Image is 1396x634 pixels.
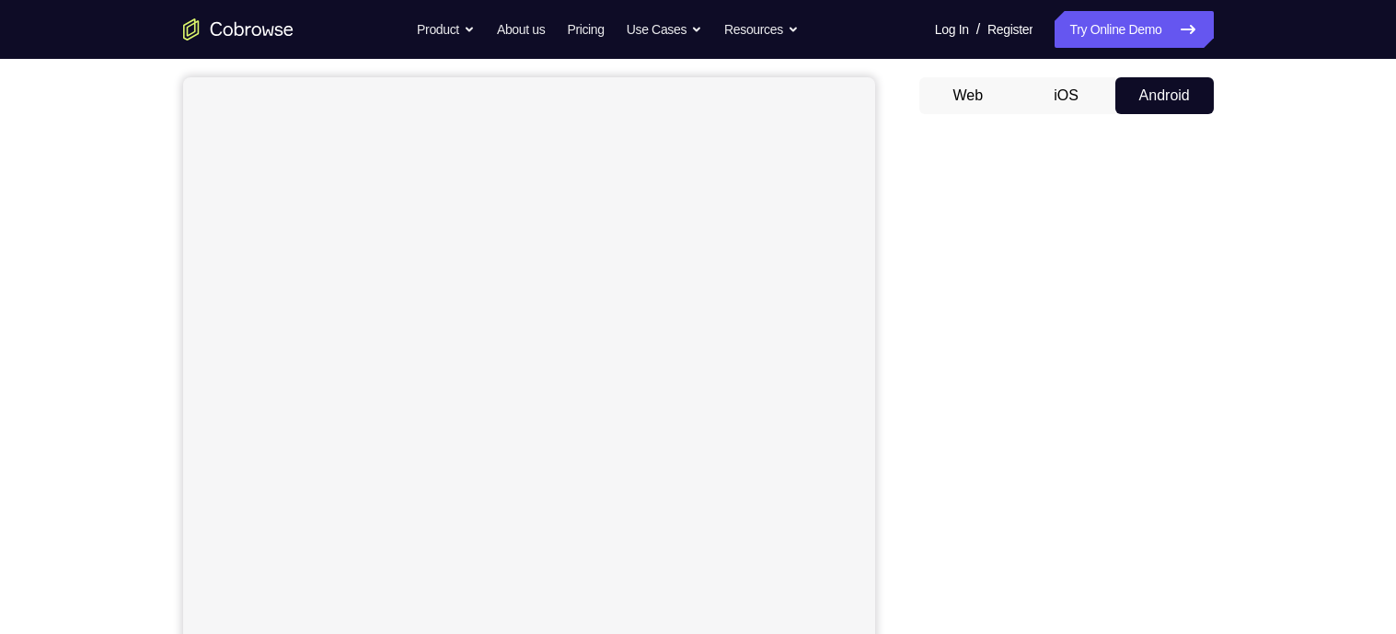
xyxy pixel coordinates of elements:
button: iOS [1017,77,1115,114]
button: Web [919,77,1018,114]
a: Register [987,11,1033,48]
a: About us [497,11,545,48]
a: Try Online Demo [1055,11,1213,48]
button: Android [1115,77,1214,114]
button: Product [417,11,475,48]
a: Pricing [567,11,604,48]
button: Use Cases [627,11,702,48]
button: Resources [724,11,799,48]
a: Go to the home page [183,18,294,40]
span: / [976,18,980,40]
a: Log In [935,11,969,48]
